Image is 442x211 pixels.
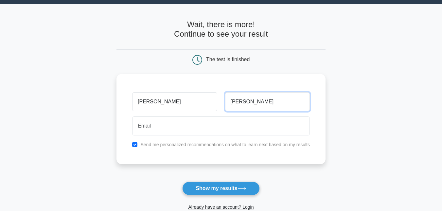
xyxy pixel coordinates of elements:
[132,116,310,135] input: Email
[188,204,254,210] a: Already have an account? Login
[182,182,259,195] button: Show my results
[225,92,310,111] input: Last name
[132,92,217,111] input: First name
[140,142,310,147] label: Send me personalized recommendations on what to learn next based on my results
[116,20,326,39] h4: Wait, there is more! Continue to see your result
[206,57,250,62] div: The test is finished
